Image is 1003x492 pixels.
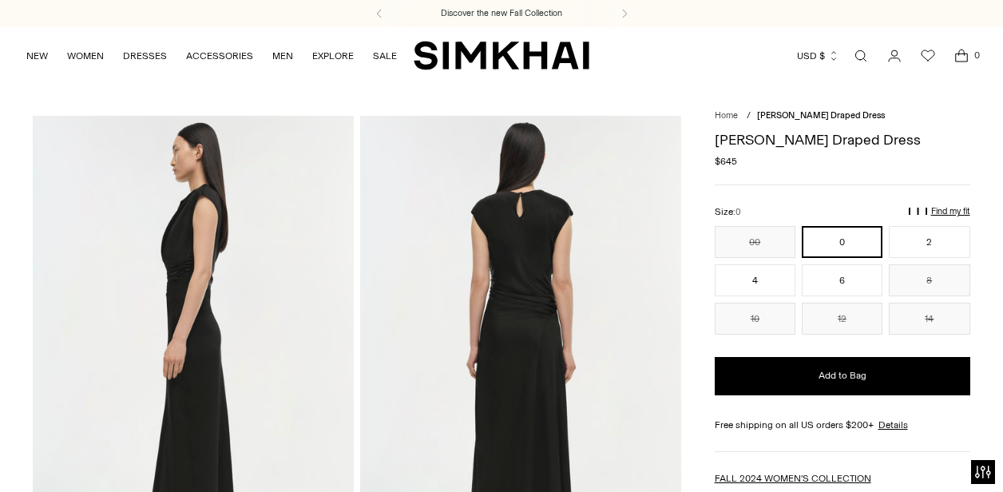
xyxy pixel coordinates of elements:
button: USD $ [797,38,839,73]
a: FALL 2024 WOMEN'S COLLECTION [715,473,871,484]
button: 6 [802,264,882,296]
a: Go to the account page [878,40,910,72]
a: Details [878,418,908,432]
button: 0 [802,226,882,258]
a: DRESSES [123,38,167,73]
label: Size: [715,204,741,220]
button: 12 [802,303,882,335]
a: Open cart modal [946,40,977,72]
span: 0 [735,207,741,217]
button: 00 [715,226,795,258]
a: Open search modal [845,40,877,72]
button: Add to Bag [715,357,970,395]
button: 8 [889,264,969,296]
div: Free shipping on all US orders $200+ [715,418,970,432]
button: 4 [715,264,795,296]
a: Discover the new Fall Collection [441,7,562,20]
div: / [747,109,751,123]
a: WOMEN [67,38,104,73]
button: 2 [889,226,969,258]
a: SIMKHAI [414,40,589,71]
a: MEN [272,38,293,73]
nav: breadcrumbs [715,109,970,123]
a: Wishlist [912,40,944,72]
a: ACCESSORIES [186,38,253,73]
span: [PERSON_NAME] Draped Dress [757,110,885,121]
span: 0 [969,48,984,62]
a: Home [715,110,738,121]
button: 14 [889,303,969,335]
button: 10 [715,303,795,335]
span: $645 [715,154,737,169]
h1: [PERSON_NAME] Draped Dress [715,133,970,147]
a: SALE [373,38,397,73]
span: Add to Bag [819,369,866,383]
a: NEW [26,38,48,73]
a: EXPLORE [312,38,354,73]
